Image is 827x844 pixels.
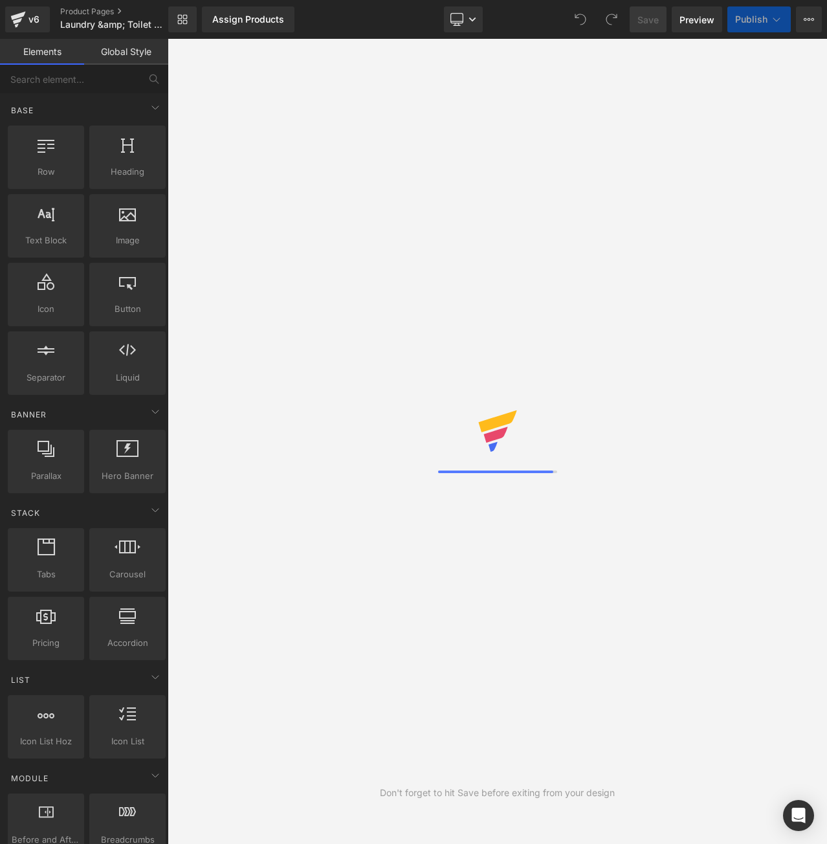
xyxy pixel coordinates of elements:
[10,104,35,117] span: Base
[10,674,32,686] span: List
[12,165,80,179] span: Row
[93,636,162,650] span: Accordion
[93,568,162,581] span: Carousel
[5,6,50,32] a: v6
[796,6,822,32] button: More
[93,234,162,247] span: Image
[84,39,168,65] a: Global Style
[12,636,80,650] span: Pricing
[599,6,624,32] button: Redo
[727,6,791,32] button: Publish
[60,19,165,30] span: Laundry &amp; Toilet Bundle
[212,14,284,25] div: Assign Products
[679,13,714,27] span: Preview
[93,165,162,179] span: Heading
[783,800,814,831] div: Open Intercom Messenger
[10,408,48,421] span: Banner
[93,735,162,748] span: Icon List
[10,507,41,519] span: Stack
[568,6,593,32] button: Undo
[60,6,190,17] a: Product Pages
[672,6,722,32] a: Preview
[12,568,80,581] span: Tabs
[735,14,767,25] span: Publish
[168,6,197,32] a: New Library
[26,11,42,28] div: v6
[12,234,80,247] span: Text Block
[93,371,162,384] span: Liquid
[10,772,50,784] span: Module
[637,13,659,27] span: Save
[93,469,162,483] span: Hero Banner
[93,302,162,316] span: Button
[12,371,80,384] span: Separator
[12,302,80,316] span: Icon
[380,786,615,800] div: Don't forget to hit Save before exiting from your design
[12,735,80,748] span: Icon List Hoz
[12,469,80,483] span: Parallax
